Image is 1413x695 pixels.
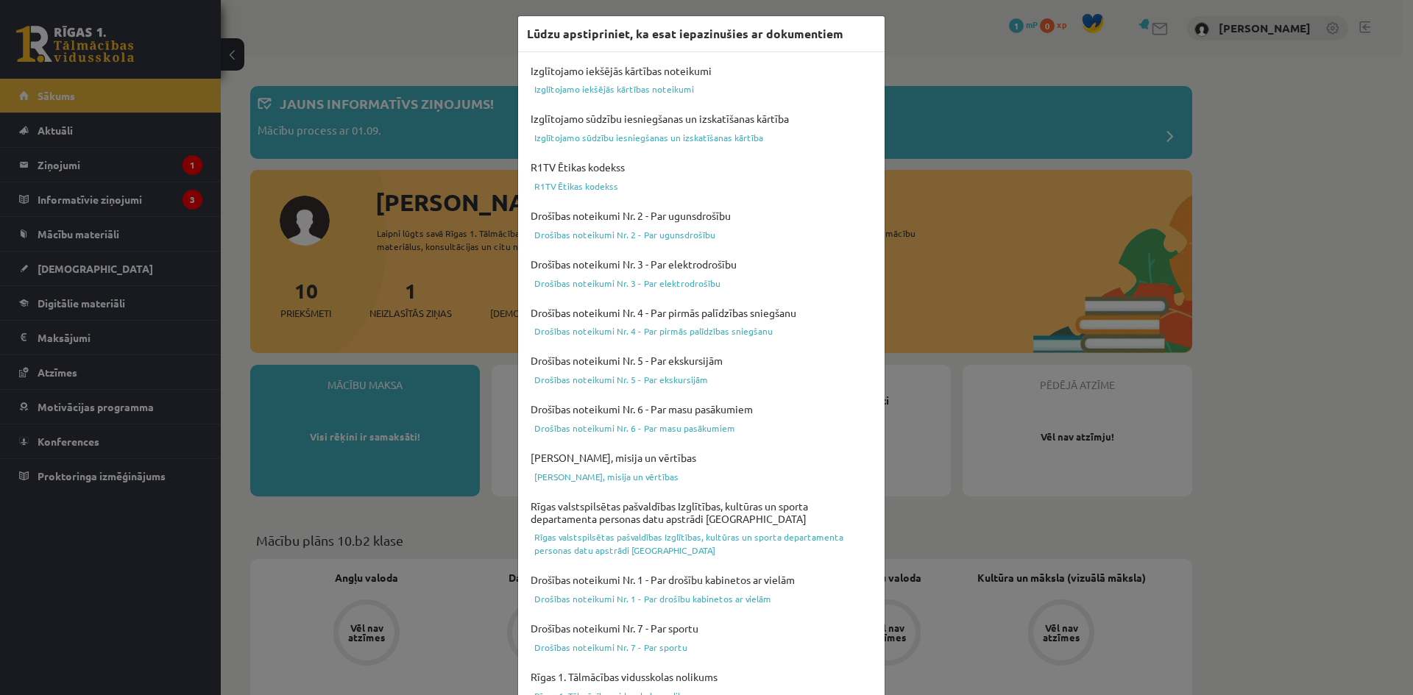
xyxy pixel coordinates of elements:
[527,226,876,243] a: Drošības noteikumi Nr. 2 - Par ugunsdrošību
[527,322,876,340] a: Drošības noteikumi Nr. 4 - Par pirmās palīdzības sniegšanu
[527,496,876,529] h4: Rīgas valstspilsētas pašvaldības Izglītības, kultūras un sporta departamenta personas datu apstrā...
[527,619,876,638] h4: Drošības noteikumi Nr. 7 - Par sportu
[527,419,876,437] a: Drošības noteikumi Nr. 6 - Par masu pasākumiem
[527,448,876,468] h4: [PERSON_NAME], misija un vērtības
[527,399,876,419] h4: Drošības noteikumi Nr. 6 - Par masu pasākumiem
[527,254,876,274] h4: Drošības noteikumi Nr. 3 - Par elektrodrošību
[527,80,876,98] a: Izglītojamo iekšējās kārtības noteikumi
[527,303,876,323] h4: Drošības noteikumi Nr. 4 - Par pirmās palīdzības sniegšanu
[527,468,876,485] a: [PERSON_NAME], misija un vērtības
[527,667,876,687] h4: Rīgas 1. Tālmācības vidusskolas nolikums
[527,206,876,226] h4: Drošības noteikumi Nr. 2 - Par ugunsdrošību
[527,157,876,177] h4: R1TV Ētikas kodekss
[527,25,843,43] h3: Lūdzu apstipriniet, ka esat iepazinušies ar dokumentiem
[527,129,876,146] a: Izglītojamo sūdzību iesniegšanas un izskatīšanas kārtība
[527,274,876,292] a: Drošības noteikumi Nr. 3 - Par elektrodrošību
[527,590,876,607] a: Drošības noteikumi Nr. 1 - Par drošību kabinetos ar vielām
[527,61,876,81] h4: Izglītojamo iekšējās kārtības noteikumi
[527,570,876,590] h4: Drošības noteikumi Nr. 1 - Par drošību kabinetos ar vielām
[527,638,876,656] a: Drošības noteikumi Nr. 7 - Par sportu
[527,177,876,195] a: R1TV Ētikas kodekss
[527,371,876,388] a: Drošības noteikumi Nr. 5 - Par ekskursijām
[527,109,876,129] h4: Izglītojamo sūdzību iesniegšanas un izskatīšanas kārtība
[527,528,876,559] a: Rīgas valstspilsētas pašvaldības Izglītības, kultūras un sporta departamenta personas datu apstrā...
[527,351,876,371] h4: Drošības noteikumi Nr. 5 - Par ekskursijām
